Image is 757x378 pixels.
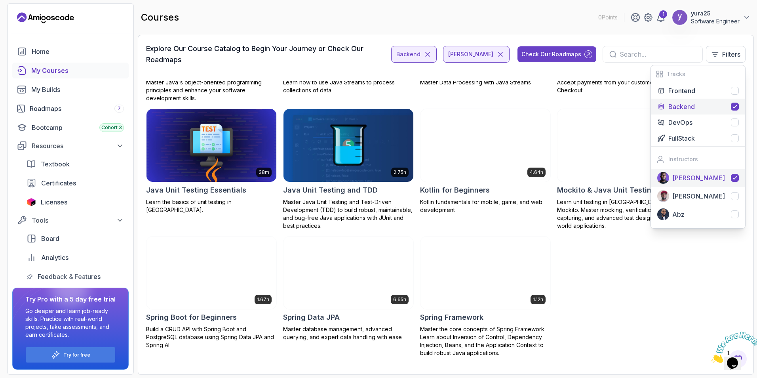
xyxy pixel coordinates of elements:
iframe: chat widget [708,328,757,366]
img: Java Unit Testing and TDD card [283,109,413,182]
button: Backend [651,99,745,115]
a: textbook [22,156,129,172]
h2: Kotlin for Beginners [420,185,490,196]
img: Mockito & Java Unit Testing card [557,109,687,182]
p: Frontend [668,86,695,95]
a: board [22,231,129,246]
span: Licenses [41,197,67,207]
p: 1.12h [533,296,543,303]
h2: Java Unit Testing Essentials [146,185,246,196]
h2: Tracks [667,70,685,78]
h2: Spring Framework [420,312,483,323]
p: [PERSON_NAME] [672,173,725,183]
span: 1 [3,3,6,10]
div: My Courses [31,66,124,75]
a: licenses [22,194,129,210]
a: courses [12,63,129,78]
div: Resources [32,141,124,151]
img: Java Unit Testing Essentials card [146,109,276,182]
a: feedback [22,269,129,284]
img: Spring Framework card [420,237,550,309]
p: [PERSON_NAME] [672,191,725,201]
a: Java Unit Testing Essentials card38mJava Unit Testing EssentialsLearn the basics of unit testing ... [146,109,277,214]
span: Board [41,234,59,243]
p: 38m [259,169,269,176]
span: Analytics [41,253,68,262]
p: DevOps [668,118,692,127]
p: Go deeper and learn job-ready skills. Practice with real-world projects, take assessments, and ea... [25,307,116,339]
p: Build a CRUD API with Spring Boot and PostgreSQL database using Spring Data JPA and Spring AI [146,325,277,349]
div: Roadmaps [30,104,124,113]
p: Master Java Unit Testing and Test-Driven Development (TDD) to build robust, maintainable, and bug... [283,198,414,230]
span: 7 [118,105,121,112]
p: Try for free [63,352,90,358]
p: 0 Points [598,13,618,21]
div: 1 [659,10,667,18]
img: instructor img [657,172,669,184]
span: Certificates [41,178,76,188]
h2: Instructors [668,155,698,163]
a: Spring Boot for Beginners card1.67hSpring Boot for BeginnersBuild a CRUD API with Spring Boot and... [146,236,277,349]
img: Spring Boot for Beginners card [146,237,276,309]
div: Check Our Roadmaps [521,50,581,58]
a: Landing page [17,11,74,24]
h2: Mockito & Java Unit Testing [557,185,656,196]
button: user profile imageyura25Software Engineer [672,10,751,25]
button: instructor img[PERSON_NAME] [651,169,745,187]
p: Learn how to use Java Streams to process collections of data. [283,78,414,94]
p: Software Engineer [691,17,740,25]
button: instructor imgAbz [651,205,745,223]
a: analytics [22,250,129,265]
h3: Explore Our Course Catalog to Begin Your Journey or Check Our Roadmaps [146,43,385,65]
a: Spring Data JPA card6.65hSpring Data JPAMaster database management, advanced querying, and expert... [283,236,414,342]
span: Cohort 3 [101,124,122,131]
p: Master the core concepts of Spring Framework. Learn about Inversion of Control, Dependency Inject... [420,325,551,357]
img: user profile image [672,10,687,25]
p: 1.67h [257,296,269,303]
div: Tools [32,216,124,225]
p: Filters [722,50,740,59]
img: Spring Data JPA card [283,237,413,309]
button: FullStack [651,130,745,146]
h2: Java Unit Testing and TDD [283,185,378,196]
p: Master Java's object-oriented programming principles and enhance your software development skills. [146,78,277,102]
p: Learn the basics of unit testing in [GEOGRAPHIC_DATA]. [146,198,277,214]
button: Resources [12,139,129,153]
h2: Spring Data JPA [283,312,340,323]
button: Filters [706,46,746,63]
p: 4.64h [530,169,543,176]
h2: courses [141,11,179,24]
p: [PERSON_NAME] [448,50,493,58]
img: jetbrains icon [27,198,36,206]
a: 1 [656,13,666,22]
button: Frontend [651,83,745,99]
a: Java Unit Testing and TDD card2.75hJava Unit Testing and TDDMaster Java Unit Testing and Test-Dri... [283,109,414,230]
p: Backend [396,50,420,58]
button: instructor img[PERSON_NAME] [651,187,745,205]
p: yura25 [691,10,740,17]
p: 6.65h [393,296,406,303]
p: Master Data Processing with Java Streams [420,78,551,86]
p: Learn unit testing in [GEOGRAPHIC_DATA] using Mockito. Master mocking, verification, argument cap... [557,198,688,230]
button: Tools [12,213,129,227]
button: DevOps [651,115,745,130]
img: instructor img [657,208,669,220]
img: instructor img [657,190,669,202]
input: Search... [620,50,696,59]
div: Bootcamp [32,123,124,132]
button: Try for free [25,347,116,363]
a: Kotlin for Beginners card4.64hKotlin for BeginnersKotlin fundamentals for mobile, game, and web d... [420,109,551,214]
p: Kotlin fundamentals for mobile, game, and web development [420,198,551,214]
div: Home [32,47,124,56]
button: Check Our Roadmaps [517,46,596,62]
span: Textbook [41,159,70,169]
a: Spring Framework card1.12hSpring FrameworkMaster the core concepts of Spring Framework. Learn abo... [420,236,551,357]
p: Accept payments from your customers with Stripe Checkout. [557,78,688,94]
a: Mockito & Java Unit Testing card2.02hMockito & Java Unit TestingLearn unit testing in [GEOGRAPHIC... [557,109,688,230]
img: Kotlin for Beginners card [420,109,550,182]
p: 2.75h [394,169,406,176]
p: Master database management, advanced querying, and expert data handling with ease [283,325,414,341]
a: bootcamp [12,120,129,136]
